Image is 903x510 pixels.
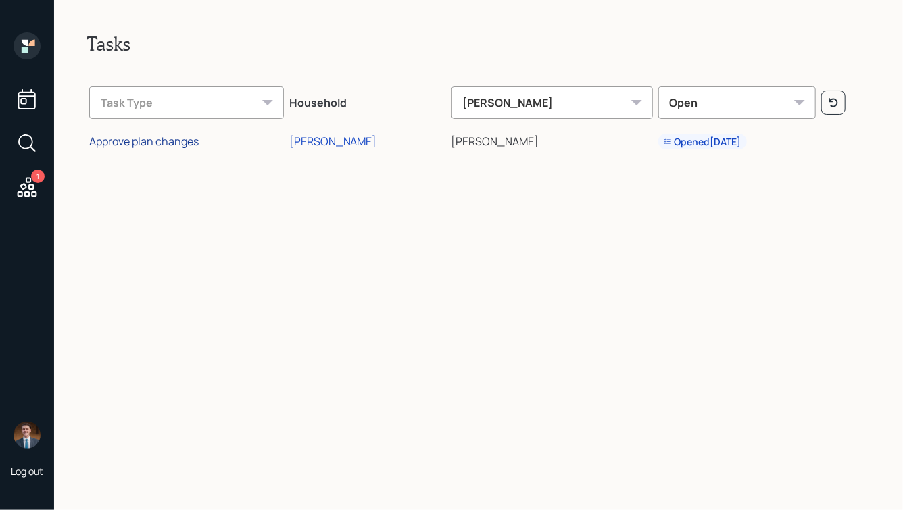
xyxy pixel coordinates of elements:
img: hunter_neumayer.jpg [14,422,41,449]
div: Log out [11,465,43,478]
div: 1 [31,170,45,183]
div: Task Type [89,86,284,119]
div: Opened [DATE] [664,135,741,149]
div: Open [658,86,816,119]
h2: Tasks [87,32,871,55]
td: [PERSON_NAME] [449,124,656,155]
th: Household [287,77,449,124]
div: Approve plan changes [89,134,199,149]
div: [PERSON_NAME] [289,134,377,149]
div: [PERSON_NAME] [451,86,653,119]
